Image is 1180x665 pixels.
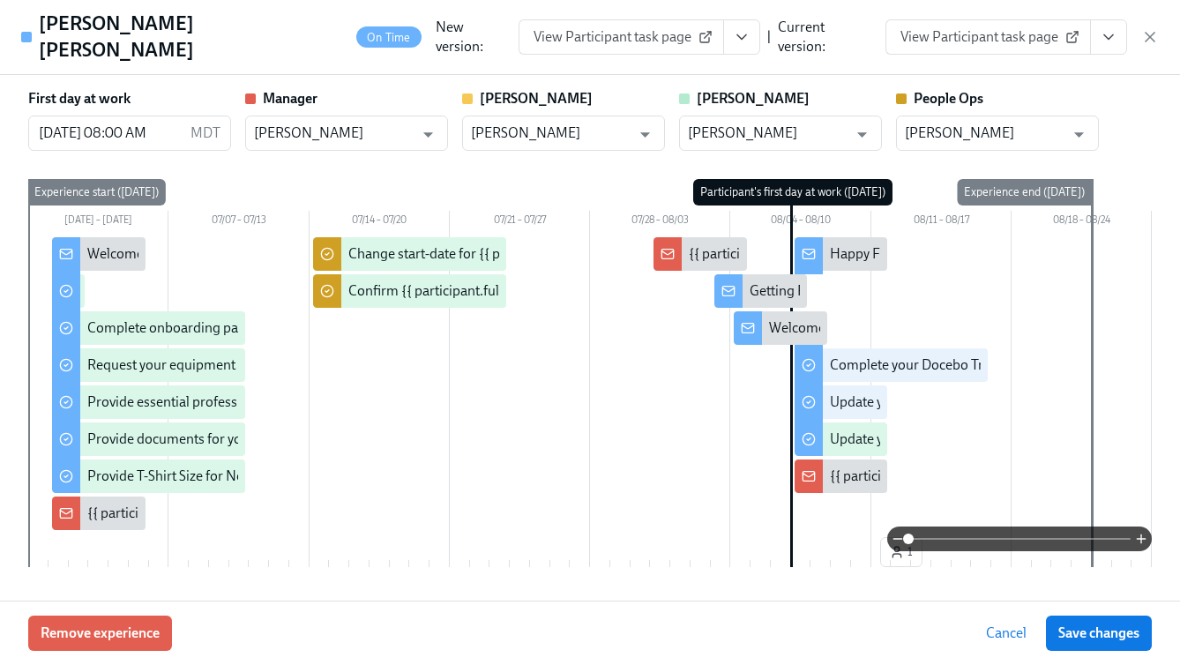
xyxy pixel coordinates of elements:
[900,28,1076,46] span: View Participant task page
[87,430,345,449] div: Provide documents for your I-9 verification
[689,244,955,264] div: {{ participant.fullName }} starts in a week 🎉
[880,537,922,567] button: 1
[730,211,870,234] div: 08/04 – 08/10
[28,211,168,234] div: [DATE] – [DATE]
[41,624,160,642] span: Remove experience
[1090,19,1127,55] button: View task page
[263,90,317,107] strong: Manager
[87,355,235,375] div: Request your equipment
[830,392,1002,412] div: Update your Linkedin profile
[168,211,309,234] div: 07/07 – 07/13
[871,211,1012,234] div: 08/11 – 08/17
[28,89,131,108] label: First day at work
[697,90,810,107] strong: [PERSON_NAME]
[87,504,294,523] div: {{ participant.fullName }} Starting!
[1012,211,1152,234] div: 08/18 – 08/24
[436,18,512,56] div: New version:
[190,123,220,143] p: MDT
[450,211,590,234] div: 07/21 – 07/27
[830,467,1072,486] div: {{ participant.firstName }} starts [DATE]!
[87,392,362,412] div: Provide essential professional documentation
[885,19,1091,55] a: View Participant task page
[767,27,771,47] div: |
[28,616,172,651] button: Remove experience
[1058,624,1139,642] span: Save changes
[414,121,442,148] button: Open
[87,244,307,264] div: Welcome {{ participant.firstName }}!
[848,121,876,148] button: Open
[631,121,659,148] button: Open
[693,179,892,205] div: Participant's first day at work ([DATE])
[534,28,709,46] span: View Participant task page
[830,244,1088,264] div: Happy First Day {{ participant.firstName }}!
[957,179,1092,205] div: Experience end ([DATE])
[310,211,450,234] div: 07/14 – 07/20
[986,624,1027,642] span: Cancel
[519,19,724,55] a: View Participant task page
[1065,121,1093,148] button: Open
[480,90,593,107] strong: [PERSON_NAME]
[914,90,983,107] strong: People Ops
[974,616,1039,651] button: Cancel
[778,18,871,56] div: Current version:
[830,355,1076,375] div: Complete your Docebo Training Pathway
[1046,616,1152,651] button: Save changes
[27,179,166,205] div: Experience start ([DATE])
[348,281,721,301] div: Confirm {{ participant.fullName }}'s background check passed
[750,281,931,301] div: Getting Ready for Onboarding
[356,31,421,44] span: On Time
[348,244,631,264] div: Change start-date for {{ participant.fullName }}
[890,543,913,561] span: 1
[87,318,444,338] div: Complete onboarding paperwork in [GEOGRAPHIC_DATA]
[87,467,318,486] div: Provide T-Shirt Size for New Hire Swag
[769,318,934,338] div: Welcome to Charlie Health!
[590,211,730,234] div: 07/28 – 08/03
[830,430,1002,449] div: Update your Email Signature
[723,19,760,55] button: View task page
[39,11,349,64] h4: [PERSON_NAME] [PERSON_NAME]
